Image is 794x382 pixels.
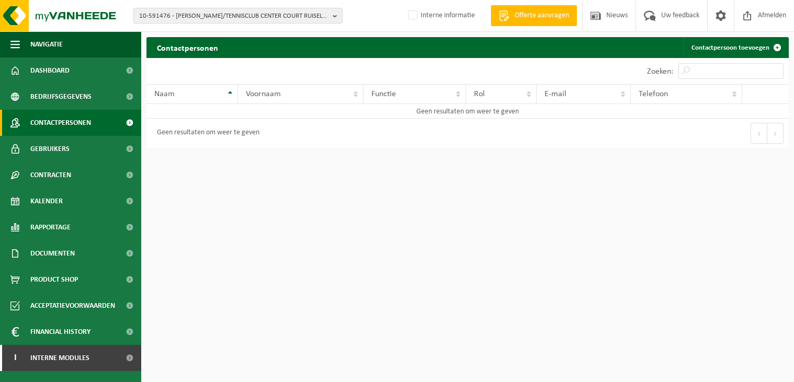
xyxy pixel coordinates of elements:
[30,31,63,57] span: Navigatie
[146,37,229,57] h2: Contactpersonen
[647,67,673,76] label: Zoeken:
[683,37,788,58] a: Contactpersoon toevoegen
[474,90,485,98] span: Rol
[30,84,92,110] span: Bedrijfsgegevens
[751,123,767,144] button: Previous
[491,5,577,26] a: Offerte aanvragen
[139,8,328,24] span: 10-591476 - [PERSON_NAME]/TENNISCLUB CENTER COURT RUISELEDE - 8755 [GEOGRAPHIC_DATA], [GEOGRAPHIC...
[154,90,175,98] span: Naam
[30,345,89,371] span: Interne modules
[545,90,566,98] span: E-mail
[146,104,789,119] td: Geen resultaten om weer te geven
[30,293,115,319] span: Acceptatievoorwaarden
[767,123,784,144] button: Next
[30,240,75,267] span: Documenten
[10,345,20,371] span: I
[30,110,91,136] span: Contactpersonen
[371,90,396,98] span: Functie
[30,162,71,188] span: Contracten
[30,188,63,214] span: Kalender
[246,90,281,98] span: Voornaam
[30,267,78,293] span: Product Shop
[30,319,90,345] span: Financial History
[30,57,70,84] span: Dashboard
[406,8,475,24] label: Interne informatie
[30,136,70,162] span: Gebruikers
[133,8,343,24] button: 10-591476 - [PERSON_NAME]/TENNISCLUB CENTER COURT RUISELEDE - 8755 [GEOGRAPHIC_DATA], [GEOGRAPHIC...
[639,90,668,98] span: Telefoon
[30,214,71,240] span: Rapportage
[512,10,572,21] span: Offerte aanvragen
[152,124,259,143] div: Geen resultaten om weer te geven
